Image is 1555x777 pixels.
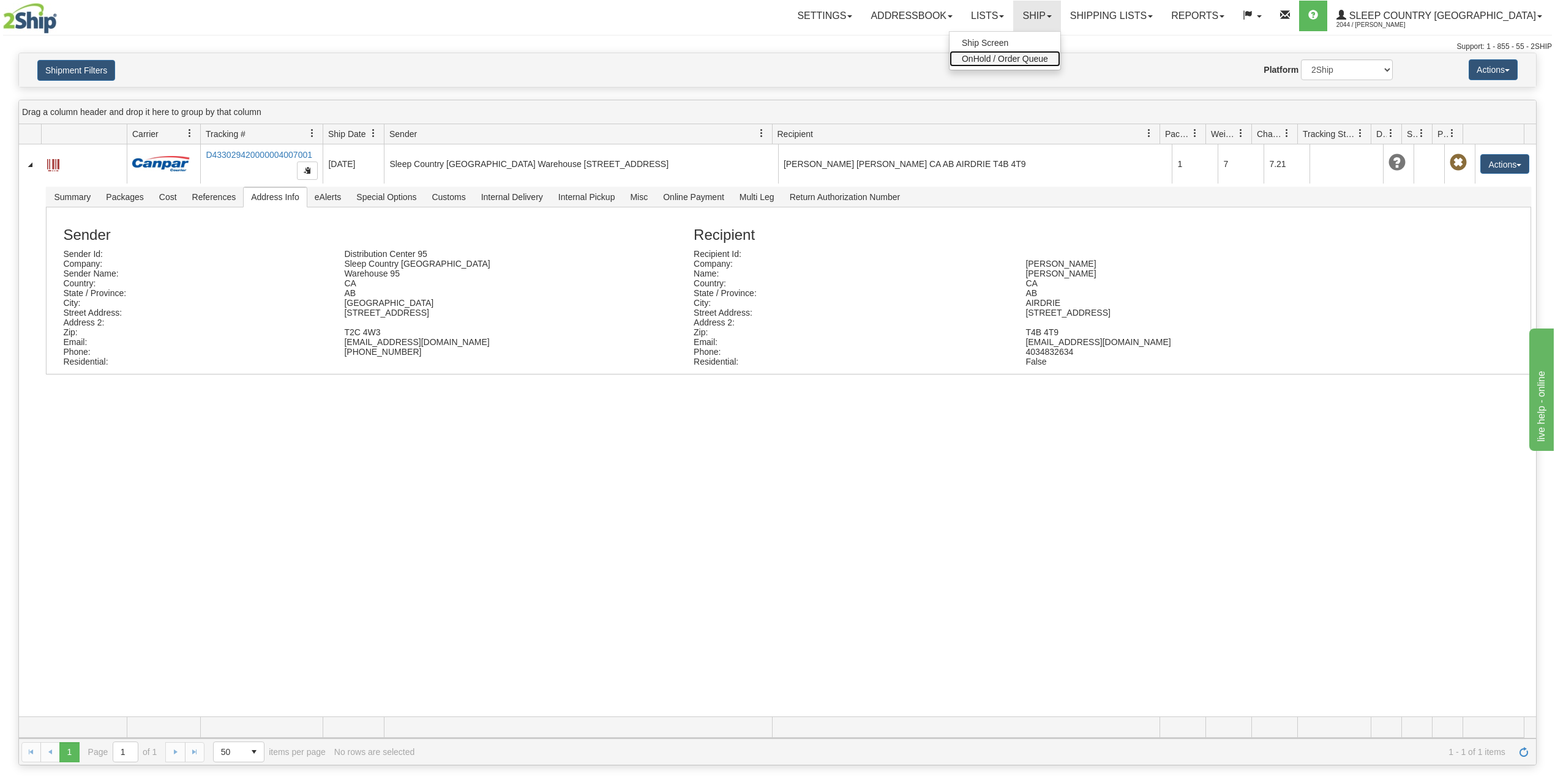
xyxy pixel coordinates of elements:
[474,187,550,207] span: Internal Delivery
[1437,128,1448,140] span: Pickup Status
[684,288,1016,298] div: State / Province:
[1350,123,1371,144] a: Tracking Status filter column settings
[54,249,335,259] div: Sender Id:
[1264,64,1298,76] label: Platform
[1514,742,1534,762] a: Refresh
[206,150,312,160] a: D433029420000004007001
[623,187,655,207] span: Misc
[1527,326,1554,451] iframe: chat widget
[54,327,335,337] div: Zip:
[3,42,1552,52] div: Support: 1 - 855 - 55 - 2SHIP
[335,337,616,347] div: [EMAIL_ADDRESS][DOMAIN_NAME]
[1264,144,1310,184] td: 7.21
[54,337,335,347] div: Email:
[307,187,349,207] span: eAlerts
[335,327,616,337] div: T2C 4W3
[54,288,335,298] div: State / Province:
[24,158,36,171] a: Collapse
[363,123,384,144] a: Ship Date filter column settings
[88,742,157,762] span: Page of 1
[777,128,813,140] span: Recipient
[684,298,1016,308] div: City:
[684,278,1016,288] div: Country:
[1016,337,1348,347] div: [EMAIL_ADDRESS][DOMAIN_NAME]
[1162,1,1234,31] a: Reports
[297,162,318,180] button: Copy to clipboard
[1303,128,1356,140] span: Tracking Status
[1327,1,1551,31] a: Sleep Country [GEOGRAPHIC_DATA] 2044 / [PERSON_NAME]
[389,128,417,140] span: Sender
[684,318,1016,327] div: Address 2:
[335,278,616,288] div: CA
[656,187,732,207] span: Online Payment
[684,357,1016,366] div: Residential:
[1381,123,1401,144] a: Delivery Status filter column settings
[335,288,616,298] div: AB
[244,742,264,762] span: select
[335,298,616,308] div: [GEOGRAPHIC_DATA]
[1016,308,1348,318] div: [STREET_ADDRESS]
[213,742,326,762] span: items per page
[962,38,1008,48] span: Ship Screen
[54,259,335,269] div: Company:
[63,227,694,243] h3: Sender
[1016,357,1348,366] div: False
[213,742,264,762] span: Page sizes drop down
[684,269,1016,278] div: Name:
[1388,154,1406,171] span: Unknown
[132,128,159,140] span: Carrier
[1165,128,1191,140] span: Packages
[1407,128,1417,140] span: Shipment Issues
[684,308,1016,318] div: Street Address:
[1016,327,1348,337] div: T4B 4T9
[335,259,616,269] div: Sleep Country [GEOGRAPHIC_DATA]
[1016,288,1348,298] div: AB
[47,187,98,207] span: Summary
[1411,123,1432,144] a: Shipment Issues filter column settings
[349,187,424,207] span: Special Options
[551,187,623,207] span: Internal Pickup
[328,128,365,140] span: Ship Date
[99,187,151,207] span: Packages
[1016,298,1348,308] div: AIRDRIE
[54,298,335,308] div: City:
[54,269,335,278] div: Sender Name:
[54,308,335,318] div: Street Address:
[335,269,616,278] div: Warehouse 95
[962,54,1048,64] span: OnHold / Order Queue
[1218,144,1264,184] td: 7
[54,318,335,327] div: Address 2:
[684,249,1016,259] div: Recipient Id:
[861,1,962,31] a: Addressbook
[1450,154,1467,171] span: Pickup Not Assigned
[1346,10,1536,21] span: Sleep Country [GEOGRAPHIC_DATA]
[1376,128,1387,140] span: Delivery Status
[1013,1,1060,31] a: Ship
[1480,154,1529,174] button: Actions
[1336,19,1428,31] span: 2044 / [PERSON_NAME]
[1442,123,1463,144] a: Pickup Status filter column settings
[751,123,772,144] a: Sender filter column settings
[9,7,113,22] div: live help - online
[113,742,138,762] input: Page 1
[788,1,861,31] a: Settings
[54,278,335,288] div: Country:
[684,259,1016,269] div: Company:
[59,742,79,762] span: Page 1
[206,128,245,140] span: Tracking #
[950,51,1060,67] a: OnHold / Order Queue
[1276,123,1297,144] a: Charge filter column settings
[323,144,384,184] td: [DATE]
[1016,278,1348,288] div: CA
[684,337,1016,347] div: Email:
[132,156,190,171] img: 14 - Canpar
[54,347,335,357] div: Phone:
[334,747,415,757] div: No rows are selected
[684,347,1016,357] div: Phone:
[694,227,1447,243] h3: Recipient
[3,3,57,34] img: logo2044.jpg
[732,187,782,207] span: Multi Leg
[302,123,323,144] a: Tracking # filter column settings
[1257,128,1283,140] span: Charge
[221,746,237,758] span: 50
